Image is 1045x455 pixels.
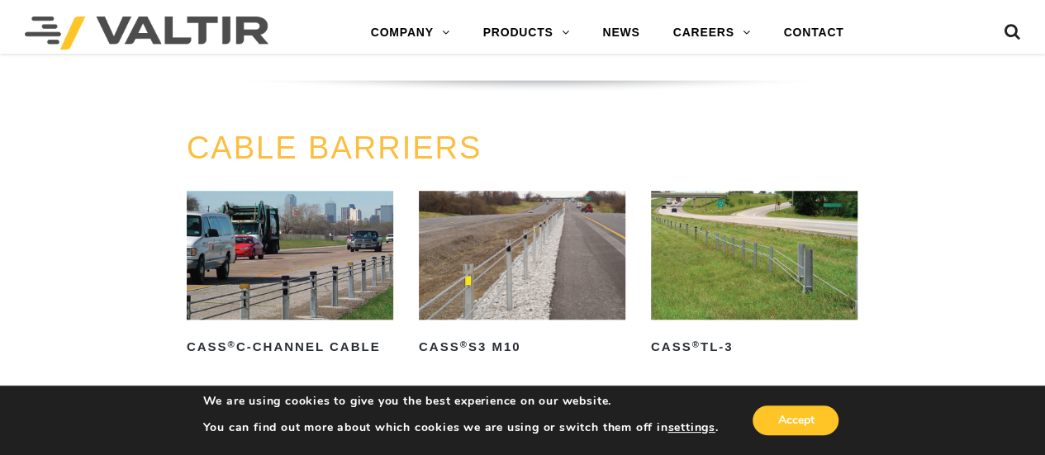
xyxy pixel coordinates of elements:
h2: CASS C-Channel Cable [187,334,393,361]
a: PRODUCTS [467,17,587,50]
img: Valtir [25,17,268,50]
a: NEWS [586,17,656,50]
h2: CASS TL-3 [651,334,857,361]
sup: ® [228,339,236,349]
p: We are using cookies to give you the best experience on our website. [203,394,719,409]
sup: ® [692,339,701,349]
button: settings [667,420,715,435]
p: You can find out more about which cookies we are using or switch them off in . [203,420,719,435]
a: CASS®C-Channel Cable [187,191,393,361]
a: CAREERS [657,17,767,50]
a: COMPANY [354,17,467,50]
a: CONTACT [767,17,860,50]
button: Accept [753,405,838,435]
sup: ® [460,339,468,349]
a: CABLE BARRIERS [187,130,482,165]
a: CASS®S3 M10 [419,191,625,361]
a: CASS®TL-3 [651,191,857,361]
h2: CASS S3 M10 [419,334,625,361]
